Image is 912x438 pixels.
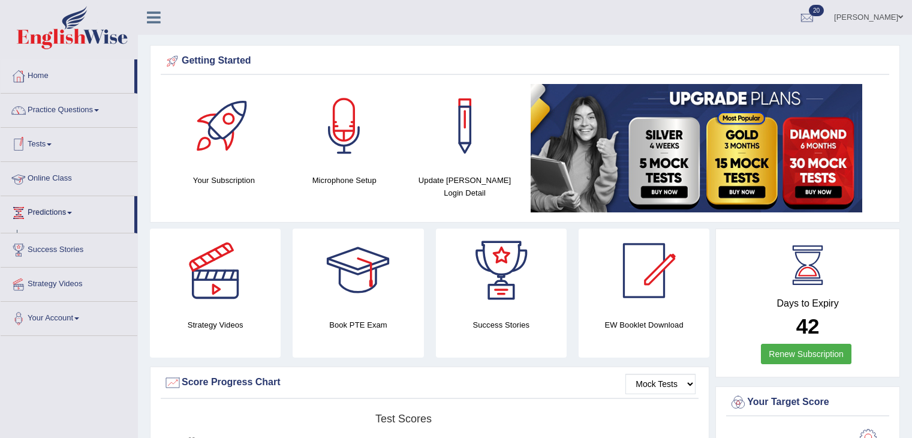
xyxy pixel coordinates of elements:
a: Strategy Videos [1,268,137,298]
h4: EW Booklet Download [579,319,709,331]
a: Your Account [1,302,137,332]
h4: Your Subscription [170,174,278,187]
h4: Microphone Setup [290,174,399,187]
b: 42 [796,314,820,338]
tspan: Test scores [375,413,432,425]
a: Home [1,59,134,89]
h4: Update [PERSON_NAME] Login Detail [411,174,519,199]
a: Predictions [1,196,134,226]
h4: Success Stories [436,319,567,331]
a: Success Stories [1,233,137,263]
div: Your Target Score [729,394,886,412]
a: Latest Predictions [22,230,134,251]
a: Renew Subscription [761,344,851,364]
div: Getting Started [164,52,886,70]
h4: Book PTE Exam [293,319,423,331]
div: Score Progress Chart [164,374,696,392]
a: Online Class [1,162,137,192]
a: Tests [1,128,137,158]
a: Practice Questions [1,94,137,124]
img: small5.jpg [531,84,862,212]
span: 20 [809,5,824,16]
h4: Strategy Videos [150,319,281,331]
h4: Days to Expiry [729,298,886,309]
